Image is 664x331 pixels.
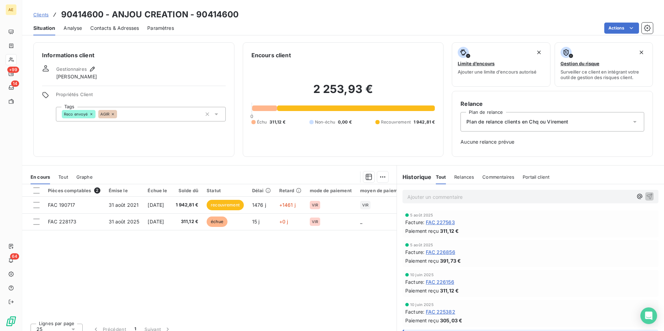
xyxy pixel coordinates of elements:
[312,203,318,207] span: VIR
[381,119,411,125] span: Recouvrement
[405,278,424,286] span: Facture :
[405,257,439,264] span: Paiement reçu
[452,42,550,87] button: Limite d’encoursAjouter une limite d’encours autorisé
[426,248,455,256] span: FAC 226856
[312,220,318,224] span: VIR
[440,227,459,235] span: 311,12 €
[440,317,462,324] span: 305,03 €
[410,303,434,307] span: 10 juin 2025
[252,202,266,208] span: 1476 j
[410,213,433,217] span: 5 août 2025
[148,219,164,224] span: [DATE]
[33,11,49,18] a: Clients
[207,217,227,227] span: échue
[436,174,446,180] span: Tout
[257,119,267,125] span: Échu
[10,253,19,260] span: 64
[176,188,199,193] div: Solde dû
[460,100,644,108] h6: Relance
[405,248,424,256] span: Facture :
[7,67,19,73] span: +99
[458,61,495,66] span: Limite d’encours
[31,174,50,180] span: En cours
[250,113,253,119] span: 0
[279,188,301,193] div: Retard
[460,138,644,145] span: Aucune relance prévue
[64,25,82,32] span: Analyse
[279,202,296,208] span: +1461 j
[48,219,77,224] span: FAC 228173
[426,308,455,315] span: FAC 225382
[207,188,244,193] div: Statut
[523,174,549,180] span: Portail client
[176,218,199,225] span: 311,12 €
[561,61,599,66] span: Gestion du risque
[252,219,260,224] span: 15 j
[48,202,75,208] span: FAC 190717
[440,257,461,264] span: 391,73 €
[148,188,167,193] div: Échue le
[405,308,424,315] span: Facture :
[458,69,537,75] span: Ajouter une limite d’encours autorisé
[148,202,164,208] span: [DATE]
[251,82,435,103] h2: 2 253,93 €
[109,202,139,208] span: 31 août 2021
[109,188,140,193] div: Émise le
[555,42,653,87] button: Gestion du risqueSurveiller ce client en intégrant votre outil de gestion des risques client.
[466,118,568,125] span: Plan de relance clients en Chq ou Virement
[117,111,123,117] input: Ajouter une valeur
[279,219,288,224] span: +0 j
[11,80,19,87] span: 14
[207,200,244,210] span: recouvrement
[410,273,434,277] span: 10 juin 2025
[405,219,424,226] span: Facture :
[360,219,362,224] span: _
[252,188,271,193] div: Délai
[61,8,239,21] h3: 90414600 - ANJOU CREATION - 90414600
[64,112,88,116] span: Reco envoyé
[100,112,110,116] span: AGIR
[561,69,647,80] span: Surveiller ce client en intégrant votre outil de gestion des risques client.
[147,25,174,32] span: Paramètres
[640,307,657,324] div: Open Intercom Messenger
[426,278,454,286] span: FAC 226156
[482,174,514,180] span: Commentaires
[604,23,639,34] button: Actions
[338,119,352,125] span: 0,00 €
[405,287,439,294] span: Paiement reçu
[42,51,226,59] h6: Informations client
[360,188,405,193] div: moyen de paiement
[440,287,459,294] span: 311,12 €
[454,174,474,180] span: Relances
[58,174,68,180] span: Tout
[315,119,335,125] span: Non-échu
[94,187,100,194] span: 2
[6,316,17,327] img: Logo LeanPay
[33,25,55,32] span: Situation
[269,119,285,125] span: 311,12 €
[405,317,439,324] span: Paiement reçu
[90,25,139,32] span: Contacts & Adresses
[56,92,226,101] span: Propriétés Client
[56,66,87,72] span: Gestionnaires
[33,12,49,17] span: Clients
[362,203,368,207] span: VIR
[48,187,100,194] div: Pièces comptables
[251,51,291,59] h6: Encours client
[56,73,97,80] span: [PERSON_NAME]
[76,174,93,180] span: Graphe
[426,219,455,226] span: FAC 227563
[176,202,199,209] span: 1 942,81 €
[410,243,433,247] span: 5 août 2025
[310,188,352,193] div: mode de paiement
[109,219,140,224] span: 31 août 2025
[397,173,432,181] h6: Historique
[405,227,439,235] span: Paiement reçu
[414,119,435,125] span: 1 942,81 €
[6,4,17,15] div: AE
